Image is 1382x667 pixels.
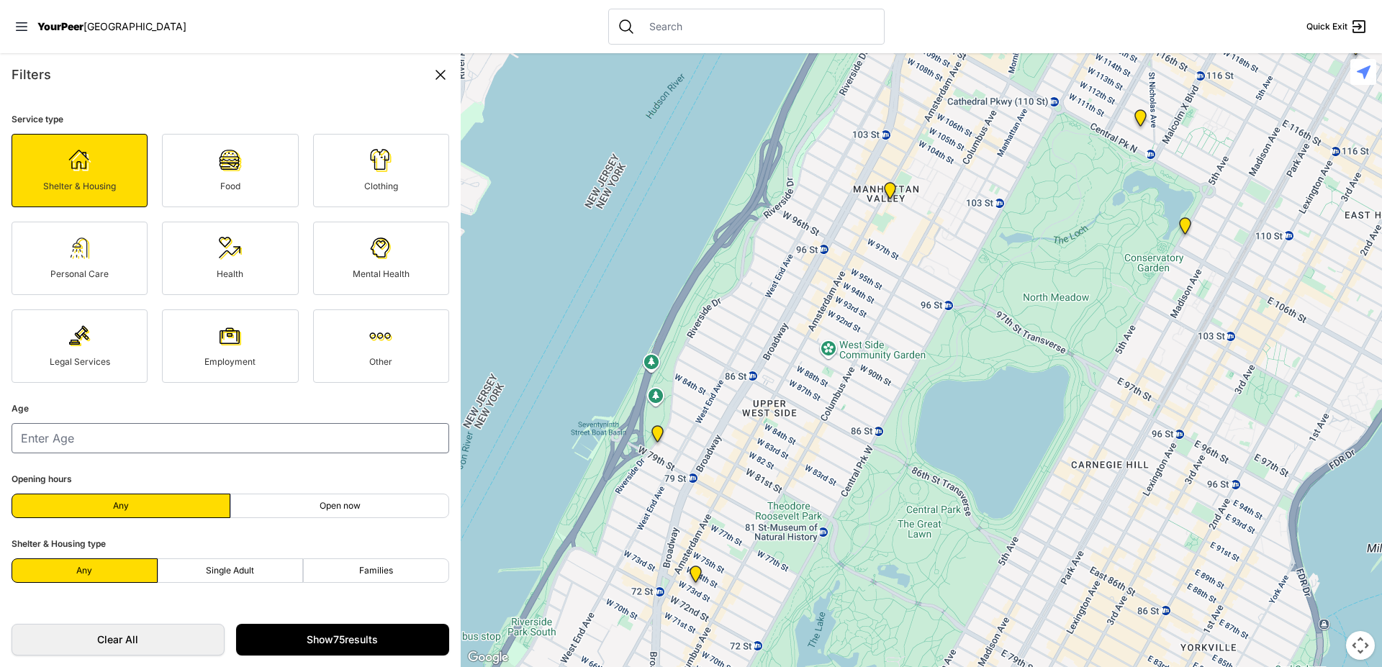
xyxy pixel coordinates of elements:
a: YourPeer[GEOGRAPHIC_DATA] [37,22,186,31]
div: Trinity Lutheran Church [881,182,899,205]
span: Shelter & Housing type [12,538,106,549]
span: Mental Health [353,268,410,279]
a: Health [162,222,298,295]
span: Single Adult [206,565,254,576]
span: YourPeer [37,20,83,32]
a: Personal Care [12,222,148,295]
a: Shelter & Housing [12,134,148,207]
span: Other [369,356,392,367]
span: Any [113,500,129,512]
span: Filters [12,67,51,82]
span: Health [217,268,243,279]
button: Map camera controls [1346,631,1375,660]
span: Clear All [27,632,209,647]
a: Legal Services [12,309,148,383]
a: Mental Health [313,222,449,295]
a: Clothing [313,134,449,207]
span: Families [359,565,393,576]
span: [GEOGRAPHIC_DATA] [83,20,186,32]
div: 820 MRT Residential Chemical Dependence Treatment Program [1132,109,1150,132]
a: Other [313,309,449,383]
span: Shelter & Housing [43,181,116,191]
input: Search [641,19,875,34]
div: Bailey House, Inc. [1347,38,1365,61]
span: Open now [320,500,361,512]
a: Clear All [12,624,225,655]
div: Administrative Office, No Walk-Ins [649,425,667,448]
span: Food [220,181,240,191]
a: Open this area in Google Maps (opens a new window) [464,648,512,667]
input: Enter Age [12,423,449,453]
a: Quick Exit [1306,18,1368,35]
span: Opening hours [12,473,72,484]
a: Employment [162,309,298,383]
div: Hamilton Senior Center [687,566,705,589]
span: Any [76,565,92,576]
span: Service type [12,114,63,124]
a: Show75results [236,624,449,655]
span: Personal Care [50,268,109,279]
span: Age [12,403,29,414]
img: Google [464,648,512,667]
span: Employment [204,356,256,367]
a: Food [162,134,298,207]
span: Legal Services [50,356,110,367]
span: Clothing [364,181,398,191]
span: Quick Exit [1306,21,1347,32]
